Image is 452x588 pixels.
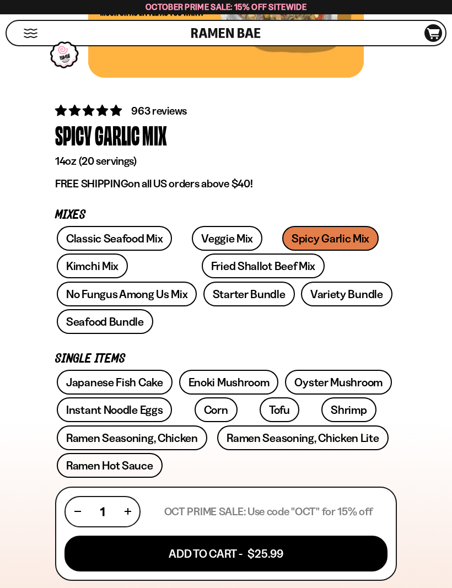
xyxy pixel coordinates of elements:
a: Classic Seafood Mix [57,226,172,251]
a: Tofu [260,397,299,422]
a: Japanese Fish Cake [57,370,173,395]
a: Veggie Mix [192,226,262,251]
p: on all US orders above $40! [55,177,397,191]
a: Instant Noodle Eggs [57,397,172,422]
p: OCT PRIME SALE: Use code "OCT" for 15% off [164,505,373,519]
button: Add To Cart - $25.99 [64,536,388,571]
p: 14oz (20 servings) [55,154,397,168]
a: Shrimp [321,397,376,422]
div: Garlic [95,119,139,152]
a: Corn [195,397,238,422]
span: 963 reviews [131,104,187,117]
p: Single Items [55,354,397,364]
span: 4.75 stars [55,104,124,117]
a: Enoki Mushroom [179,370,279,395]
span: 1 [100,505,105,519]
button: Mobile Menu Trigger [23,29,38,38]
div: Mix [142,119,167,152]
a: Seafood Bundle [57,309,153,334]
a: Ramen Seasoning, Chicken [57,425,207,450]
strong: FREE SHIPPING [55,177,128,190]
a: Ramen Seasoning, Chicken Lite [217,425,388,450]
a: Kimchi Mix [57,253,128,278]
a: Starter Bundle [203,282,295,306]
div: Spicy [55,119,92,152]
a: Variety Bundle [301,282,392,306]
a: No Fungus Among Us Mix [57,282,197,306]
a: Ramen Hot Sauce [57,453,163,478]
p: Mixes [55,210,397,220]
a: Oyster Mushroom [285,370,392,395]
a: Fried Shallot Beef Mix [202,253,325,278]
span: October Prime Sale: 15% off Sitewide [146,2,306,12]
